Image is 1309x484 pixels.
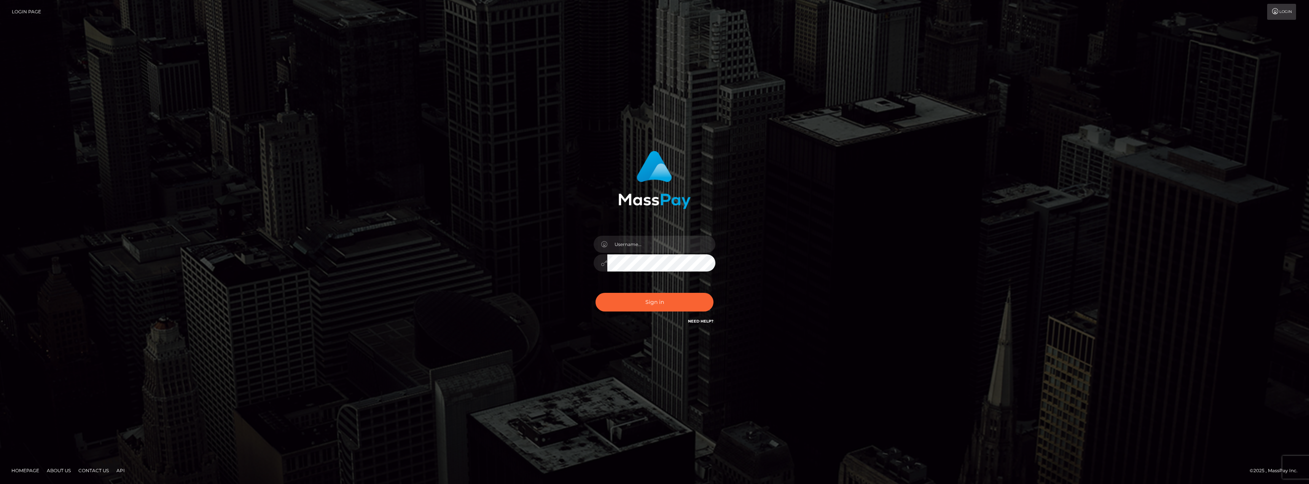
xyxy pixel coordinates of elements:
[688,319,713,324] a: Need Help?
[607,236,715,253] input: Username...
[44,465,74,476] a: About Us
[12,4,41,20] a: Login Page
[596,293,713,311] button: Sign in
[113,465,128,476] a: API
[1267,4,1296,20] a: Login
[75,465,112,476] a: Contact Us
[618,151,691,209] img: MassPay Login
[8,465,42,476] a: Homepage
[1250,466,1303,475] div: © 2025 , MassPay Inc.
